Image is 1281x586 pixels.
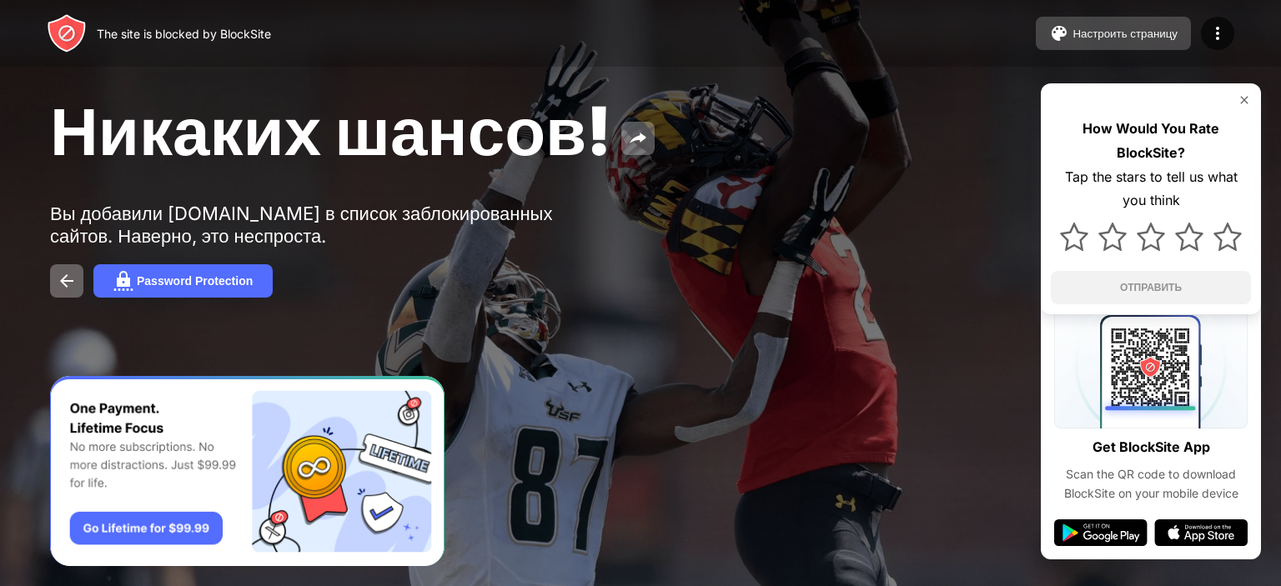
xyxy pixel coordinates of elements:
span: Никаких шансов! [50,90,611,171]
img: password.svg [113,271,133,291]
img: pallet.svg [1049,23,1069,43]
img: star.svg [1175,223,1203,251]
img: star.svg [1213,223,1242,251]
img: google-play.svg [1054,519,1148,546]
div: The site is blocked by BlockSite [97,27,271,41]
div: Scan the QR code to download BlockSite on your mobile device [1054,465,1248,503]
img: star.svg [1137,223,1165,251]
img: header-logo.svg [47,13,87,53]
img: share.svg [628,128,648,148]
div: Password Protection [137,274,253,288]
div: Get BlockSite App [1093,435,1210,459]
button: Настроить страницу [1036,17,1191,50]
img: menu-icon.svg [1208,23,1228,43]
button: ОТПРАВИТЬ [1051,271,1251,304]
div: How Would You Rate BlockSite? [1051,117,1251,165]
img: star.svg [1060,223,1088,251]
img: app-store.svg [1154,519,1248,546]
div: Настроить страницу [1073,28,1178,40]
img: rate-us-close.svg [1238,93,1251,107]
button: Password Protection [93,264,273,298]
img: back.svg [57,271,77,291]
div: Tap the stars to tell us what you think [1051,165,1251,213]
iframe: Banner [50,376,445,567]
div: Вы добавили [DOMAIN_NAME] в список заблокированных сайтов. Наверно, это неспроста. [50,203,565,248]
img: star.svg [1098,223,1127,251]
